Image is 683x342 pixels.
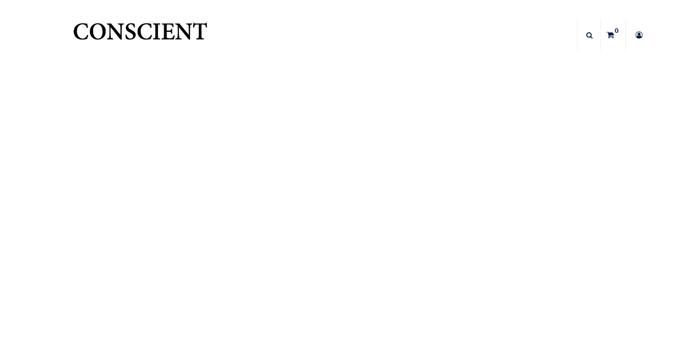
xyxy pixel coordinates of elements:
iframe: Tidio Chat [637,285,679,326]
a: Logo of Conscient [71,18,209,53]
a: 0 [600,19,625,51]
img: Conscient [71,18,209,53]
sup: 0 [612,26,621,35]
